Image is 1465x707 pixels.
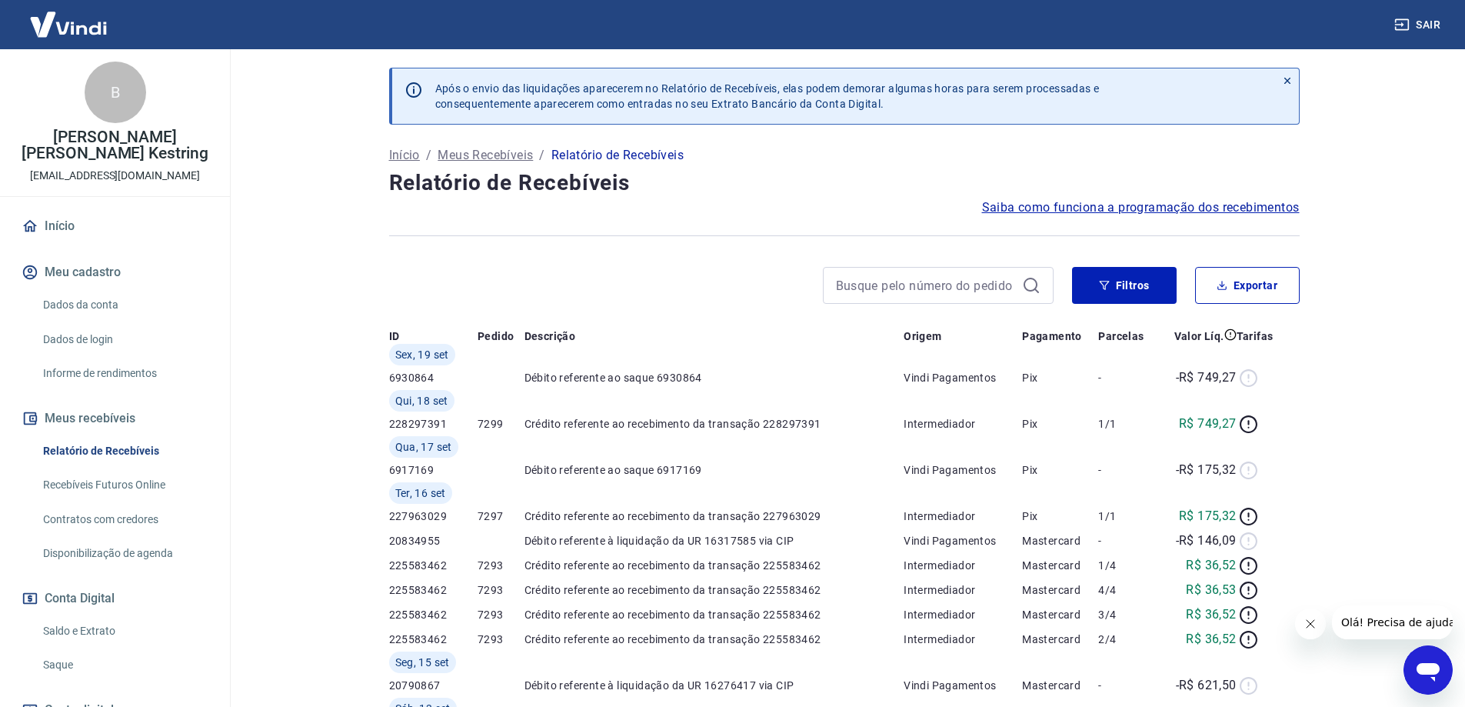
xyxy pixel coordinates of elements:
[1098,370,1157,385] p: -
[1098,462,1157,478] p: -
[37,538,211,569] a: Disponibilização de agenda
[438,146,533,165] a: Meus Recebíveis
[1022,582,1098,598] p: Mastercard
[389,146,420,165] a: Início
[389,558,478,573] p: 225583462
[37,358,211,389] a: Informe de rendimentos
[1237,328,1274,344] p: Tarifas
[524,328,576,344] p: Descrição
[1186,630,1236,649] p: R$ 36,52
[478,509,524,524] p: 7297
[904,328,941,344] p: Origem
[18,582,211,615] button: Conta Digital
[18,1,118,48] img: Vindi
[1022,678,1098,693] p: Mastercard
[904,607,1022,622] p: Intermediador
[904,509,1022,524] p: Intermediador
[904,582,1022,598] p: Intermediador
[1098,678,1157,693] p: -
[1176,676,1237,695] p: -R$ 621,50
[395,439,452,455] span: Qua, 17 set
[1186,605,1236,624] p: R$ 36,52
[836,274,1016,297] input: Busque pelo número do pedido
[1098,533,1157,549] p: -
[37,649,211,681] a: Saque
[389,328,400,344] p: ID
[395,393,448,409] span: Qui, 18 set
[524,370,904,385] p: Débito referente ao saque 6930864
[1098,328,1144,344] p: Parcelas
[1022,558,1098,573] p: Mastercard
[478,558,524,573] p: 7293
[389,533,478,549] p: 20834955
[904,416,1022,432] p: Intermediador
[1022,607,1098,622] p: Mastercard
[1022,509,1098,524] p: Pix
[389,370,478,385] p: 6930864
[524,558,904,573] p: Crédito referente ao recebimento da transação 225583462
[524,462,904,478] p: Débito referente ao saque 6917169
[1179,507,1237,525] p: R$ 175,32
[395,485,446,501] span: Ter, 16 set
[1098,582,1157,598] p: 4/4
[478,328,514,344] p: Pedido
[1098,509,1157,524] p: 1/1
[389,607,478,622] p: 225583462
[1186,556,1236,575] p: R$ 36,52
[1022,462,1098,478] p: Pix
[389,582,478,598] p: 225583462
[904,462,1022,478] p: Vindi Pagamentos
[18,209,211,243] a: Início
[30,168,200,184] p: [EMAIL_ADDRESS][DOMAIN_NAME]
[904,558,1022,573] p: Intermediador
[389,509,478,524] p: 227963029
[395,347,449,362] span: Sex, 19 set
[1022,370,1098,385] p: Pix
[85,62,146,123] div: B
[1176,369,1237,387] p: -R$ 749,27
[904,533,1022,549] p: Vindi Pagamentos
[1179,415,1237,433] p: R$ 749,27
[1098,558,1157,573] p: 1/4
[12,129,218,162] p: [PERSON_NAME] [PERSON_NAME] Kestring
[1295,609,1326,639] iframe: Fechar mensagem
[426,146,431,165] p: /
[524,416,904,432] p: Crédito referente ao recebimento da transação 228297391
[1186,581,1236,599] p: R$ 36,53
[1403,645,1453,695] iframe: Botão para abrir a janela de mensagens
[478,582,524,598] p: 7293
[478,416,524,432] p: 7299
[18,255,211,289] button: Meu cadastro
[539,146,544,165] p: /
[1022,328,1082,344] p: Pagamento
[524,582,904,598] p: Crédito referente ao recebimento da transação 225583462
[1332,605,1453,639] iframe: Mensagem da empresa
[389,168,1300,198] h4: Relatório de Recebíveis
[435,81,1100,112] p: Após o envio das liquidações aparecerem no Relatório de Recebíveis, elas podem demorar algumas ho...
[389,416,478,432] p: 228297391
[37,435,211,467] a: Relatório de Recebíveis
[551,146,684,165] p: Relatório de Recebíveis
[524,632,904,647] p: Crédito referente ao recebimento da transação 225583462
[389,462,478,478] p: 6917169
[524,509,904,524] p: Crédito referente ao recebimento da transação 227963029
[37,469,211,501] a: Recebíveis Futuros Online
[37,504,211,535] a: Contratos com credores
[982,198,1300,217] span: Saiba como funciona a programação dos recebimentos
[9,11,129,23] span: Olá! Precisa de ajuda?
[37,324,211,355] a: Dados de login
[37,615,211,647] a: Saldo e Extrato
[1174,328,1224,344] p: Valor Líq.
[37,289,211,321] a: Dados da conta
[904,678,1022,693] p: Vindi Pagamentos
[1022,533,1098,549] p: Mastercard
[18,402,211,435] button: Meus recebíveis
[389,632,478,647] p: 225583462
[1098,607,1157,622] p: 3/4
[1195,267,1300,304] button: Exportar
[1391,11,1447,39] button: Sair
[1176,461,1237,479] p: -R$ 175,32
[904,370,1022,385] p: Vindi Pagamentos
